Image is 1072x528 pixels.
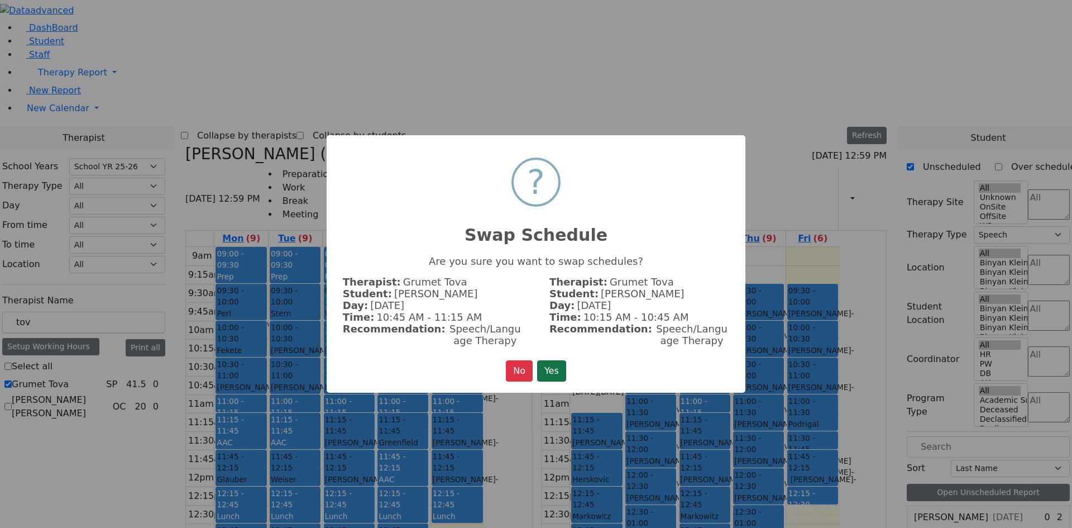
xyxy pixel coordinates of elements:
span: Grumet Tova [610,276,674,288]
strong: Time: [343,311,375,323]
strong: Time: [549,311,581,323]
span: [DATE] [577,299,611,311]
strong: Student: [343,288,392,299]
span: 10:45 AM - 11:15 AM [376,311,482,323]
strong: Recommendation: [343,323,446,346]
strong: Therapist: [343,276,401,288]
strong: Day: [549,299,575,311]
span: Speech/Language Therapy [448,323,523,346]
span: [PERSON_NAME] [601,288,685,299]
strong: Student: [549,288,599,299]
strong: Recommendation: [549,323,652,346]
button: No [506,360,533,382]
span: [PERSON_NAME] [394,288,478,299]
p: Are you sure you want to swap schedules? [343,255,729,267]
span: Grumet Tova [403,276,467,288]
strong: Therapist: [549,276,607,288]
strong: Day: [343,299,368,311]
h2: Swap Schedule [327,212,745,245]
button: Yes [537,360,566,382]
span: [DATE] [370,299,404,311]
div: ? [527,160,545,204]
span: 10:15 AM - 10:45 AM [583,311,689,323]
span: Speech/Language Therapy [654,323,729,346]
